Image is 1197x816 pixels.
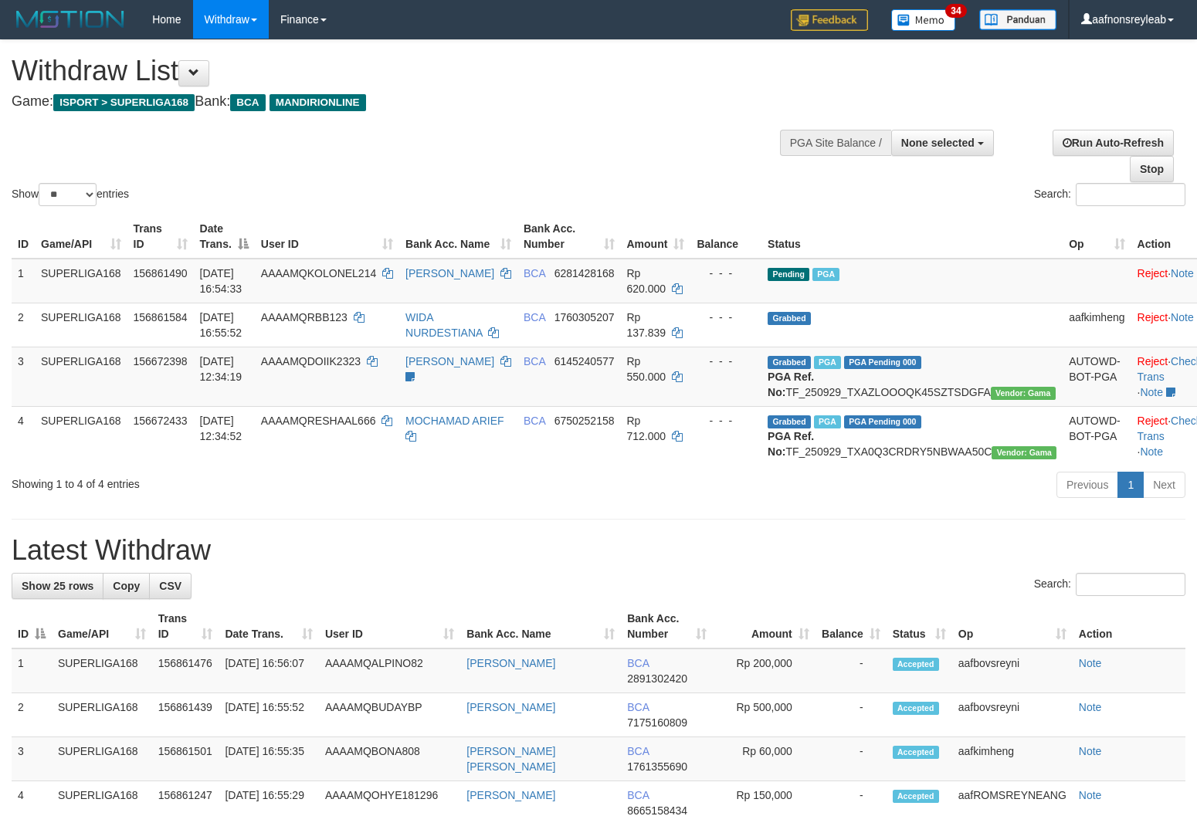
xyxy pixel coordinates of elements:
a: Stop [1130,156,1174,182]
span: AAAAMQKOLONEL214 [261,267,376,279]
a: Run Auto-Refresh [1053,130,1174,156]
a: Show 25 rows [12,573,103,599]
span: Copy [113,580,140,592]
h1: Withdraw List [12,56,782,86]
a: Note [1171,267,1194,279]
a: Reject [1138,355,1168,367]
th: Balance [690,215,761,259]
b: PGA Ref. No: [768,430,814,458]
th: Trans ID: activate to sort column ascending [152,604,219,648]
div: PGA Site Balance / [780,130,891,156]
span: Copy 6281428168 to clipboard [554,267,615,279]
th: ID: activate to sort column descending [12,604,52,648]
span: Copy 6145240577 to clipboard [554,355,615,367]
td: SUPERLIGA168 [35,406,127,466]
th: Bank Acc. Number: activate to sort column ascending [517,215,621,259]
a: Note [1079,789,1102,801]
th: Bank Acc. Name: activate to sort column ascending [460,604,621,648]
span: Accepted [893,746,939,759]
td: SUPERLIGA168 [35,259,127,303]
td: 156861501 [152,737,219,781]
span: BCA [627,745,649,757]
td: 4 [12,406,35,466]
th: Status: activate to sort column ascending [887,604,952,648]
td: AAAAMQBONA808 [319,737,460,781]
span: BCA [627,701,649,713]
a: Previous [1056,472,1118,498]
a: [PERSON_NAME] [466,701,555,713]
span: BCA [524,415,545,427]
td: SUPERLIGA168 [35,303,127,347]
a: [PERSON_NAME] [466,657,555,669]
td: SUPERLIGA168 [52,648,152,693]
td: [DATE] 16:56:07 [219,648,318,693]
h1: Latest Withdraw [12,535,1185,566]
span: None selected [901,137,975,149]
th: Trans ID: activate to sort column ascending [127,215,194,259]
a: Reject [1138,415,1168,427]
span: [DATE] 12:34:52 [200,415,242,442]
span: Vendor URL: https://trx31.1velocity.biz [991,387,1056,400]
input: Search: [1076,183,1185,206]
span: Vendor URL: https://trx31.1velocity.biz [992,446,1056,459]
th: Action [1073,604,1185,648]
span: [DATE] 16:54:33 [200,267,242,295]
div: - - - [697,354,755,369]
span: BCA [627,657,649,669]
span: ISPORT > SUPERLIGA168 [53,94,195,111]
span: [DATE] 16:55:52 [200,311,242,339]
td: 2 [12,303,35,347]
th: Amount: activate to sort column ascending [621,215,691,259]
a: [PERSON_NAME] [405,267,494,279]
span: PGA Pending [844,356,921,369]
span: Accepted [893,790,939,803]
span: Grabbed [768,415,811,428]
h4: Game: Bank: [12,94,782,110]
span: CSV [159,580,181,592]
a: MOCHAMAD ARIEF [405,415,504,427]
td: SUPERLIGA168 [35,347,127,406]
span: BCA [627,789,649,801]
th: Game/API: activate to sort column ascending [35,215,127,259]
button: None selected [891,130,994,156]
span: 156672433 [134,415,188,427]
td: aafbovsreyni [952,693,1073,737]
td: 3 [12,347,35,406]
span: Copy 1761355690 to clipboard [627,760,687,773]
span: AAAAMQRESHAAL666 [261,415,376,427]
th: Balance: activate to sort column ascending [816,604,887,648]
th: User ID: activate to sort column ascending [319,604,460,648]
span: AAAAMQDOIIK2323 [261,355,361,367]
a: [PERSON_NAME] [405,355,494,367]
span: 34 [945,4,966,18]
span: Copy 7175160809 to clipboard [627,716,687,729]
td: aafkimheng [1063,303,1131,347]
td: Rp 60,000 [713,737,815,781]
span: Pending [768,268,809,281]
span: BCA [524,267,545,279]
input: Search: [1076,573,1185,596]
span: 156672398 [134,355,188,367]
div: - - - [697,413,755,428]
div: Showing 1 to 4 of 4 entries [12,470,487,492]
td: AUTOWD-BOT-PGA [1063,406,1131,466]
span: Rp 550.000 [627,355,666,383]
a: WIDA NURDESTIANA [405,311,483,339]
span: Marked by aafsoycanthlai [812,268,839,281]
label: Search: [1034,183,1185,206]
span: Grabbed [768,312,811,325]
select: Showentries [39,183,97,206]
a: Note [1079,657,1102,669]
a: Note [1079,701,1102,713]
div: - - - [697,310,755,325]
th: User ID: activate to sort column ascending [255,215,399,259]
span: PGA Pending [844,415,921,428]
span: Accepted [893,702,939,715]
span: Marked by aafsoycanthlai [814,415,841,428]
span: Copy 2891302420 to clipboard [627,672,687,685]
th: Game/API: activate to sort column ascending [52,604,152,648]
a: CSV [149,573,192,599]
td: SUPERLIGA168 [52,737,152,781]
span: Rp 137.839 [627,311,666,339]
span: 156861490 [134,267,188,279]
